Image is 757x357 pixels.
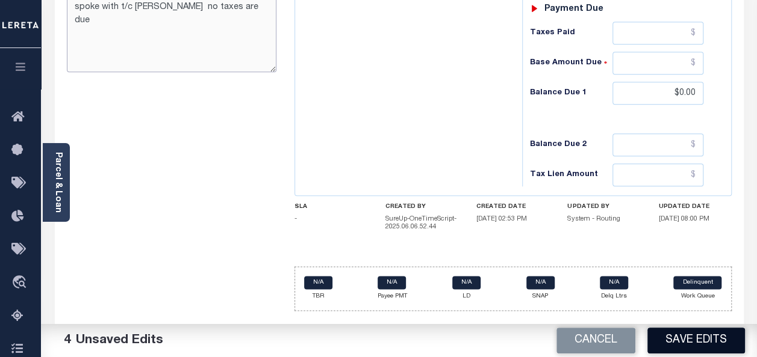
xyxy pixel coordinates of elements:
[673,292,721,301] p: Work Queue
[304,292,332,301] p: TBR
[476,203,549,210] h4: CREATED DATE
[612,52,703,75] input: $
[530,88,612,98] h6: Balance Due 1
[294,216,297,222] span: -
[54,152,62,213] a: Parcel & Loan
[530,140,612,150] h6: Balance Due 2
[567,203,640,210] h4: UPDATED BY
[612,133,703,156] input: $
[64,334,71,347] span: 4
[673,276,721,289] a: Delinquent
[452,292,481,301] p: LD
[452,276,481,289] a: N/A
[612,82,703,105] input: $
[612,22,703,44] input: $
[567,215,640,223] h5: System - Routing
[476,215,549,223] h5: [DATE] 02:53 PM
[530,170,612,180] h6: Tax Lien Amount
[378,276,406,289] a: N/A
[600,276,628,289] a: N/A
[544,4,603,14] h6: Payment due
[659,215,732,223] h5: [DATE] 08:00 PM
[294,203,367,210] h4: SLA
[385,203,458,210] h4: CREATED BY
[530,28,612,38] h6: Taxes Paid
[600,292,628,301] p: Delq Ltrs
[556,328,635,353] button: Cancel
[659,203,732,210] h4: UPDATED DATE
[526,292,555,301] p: SNAP
[612,163,703,186] input: $
[647,328,745,353] button: Save Edits
[530,58,612,68] h6: Base Amount Due
[526,276,555,289] a: N/A
[385,215,458,231] h5: SureUp-OneTimeScript-2025.06.06.52.44
[76,334,163,347] span: Unsaved Edits
[378,292,407,301] p: Payee PMT
[304,276,332,289] a: N/A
